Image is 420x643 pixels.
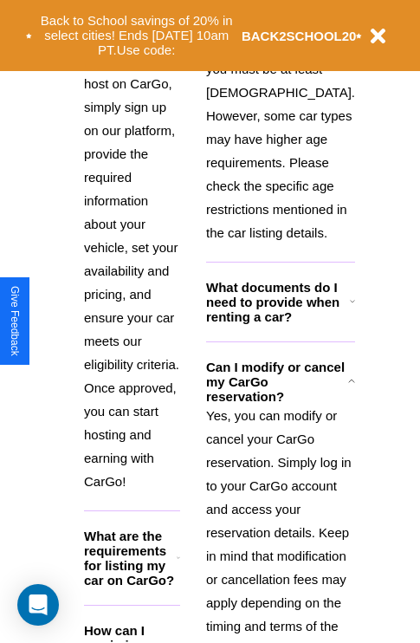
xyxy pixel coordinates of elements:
p: To become a host on CarGo, simply sign up on our platform, provide the required information about... [84,49,180,493]
div: Give Feedback [9,286,21,356]
p: To rent a car with CarGo, you must be at least [DEMOGRAPHIC_DATA]. However, some car types may ha... [206,34,355,244]
h3: Can I modify or cancel my CarGo reservation? [206,360,348,404]
b: BACK2SCHOOL20 [242,29,357,43]
div: Open Intercom Messenger [17,584,59,626]
button: Back to School savings of 20% in select cities! Ends [DATE] 10am PT.Use code: [32,9,242,62]
h3: What are the requirements for listing my car on CarGo? [84,529,177,588]
h3: What documents do I need to provide when renting a car? [206,280,350,324]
